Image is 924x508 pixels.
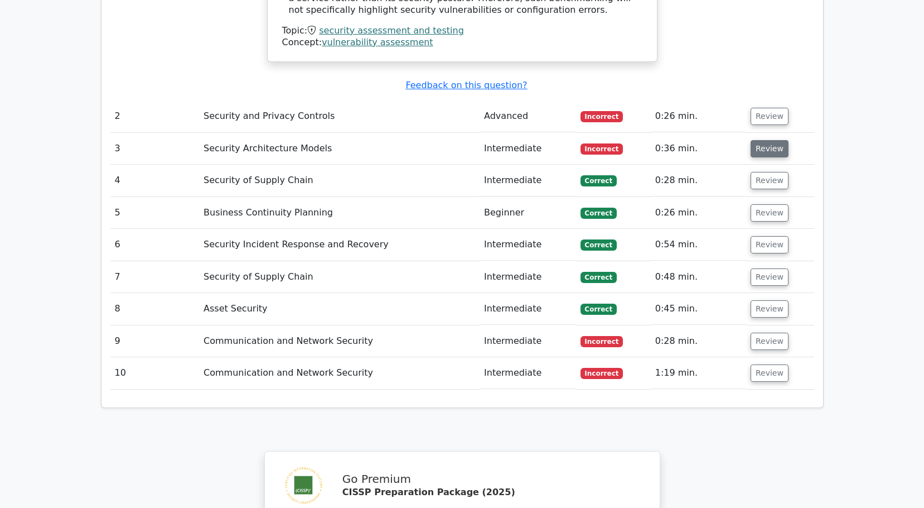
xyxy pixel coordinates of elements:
td: 0:45 min. [651,293,746,325]
td: Intermediate [480,229,575,261]
a: security assessment and testing [319,25,464,36]
td: Security and Privacy Controls [199,100,480,132]
td: Business Continuity Planning [199,197,480,229]
div: Concept: [282,37,642,49]
td: Beginner [480,197,575,229]
td: 0:54 min. [651,229,746,261]
td: 0:26 min. [651,197,746,229]
td: 4 [110,165,200,197]
div: Topic: [282,25,642,37]
td: 10 [110,357,200,389]
td: 7 [110,261,200,293]
button: Review [751,204,788,222]
td: 0:48 min. [651,261,746,293]
td: Asset Security [199,293,480,325]
span: Correct [580,175,617,186]
button: Review [751,365,788,382]
td: 0:36 min. [651,133,746,165]
span: Incorrect [580,368,623,379]
td: 9 [110,325,200,357]
td: 8 [110,293,200,325]
span: Correct [580,304,617,315]
td: Security Architecture Models [199,133,480,165]
button: Review [751,108,788,125]
button: Review [751,140,788,157]
span: Incorrect [580,111,623,122]
td: Security of Supply Chain [199,165,480,197]
td: 3 [110,133,200,165]
span: Incorrect [580,143,623,155]
td: 5 [110,197,200,229]
td: Intermediate [480,133,575,165]
td: Communication and Network Security [199,357,480,389]
a: Feedback on this question? [405,80,527,90]
button: Review [751,333,788,350]
td: Intermediate [480,261,575,293]
button: Review [751,269,788,286]
td: 6 [110,229,200,261]
td: 0:26 min. [651,100,746,132]
td: Intermediate [480,165,575,197]
td: Security of Supply Chain [199,261,480,293]
span: Correct [580,272,617,283]
td: Intermediate [480,325,575,357]
td: 0:28 min. [651,165,746,197]
td: Intermediate [480,293,575,325]
td: 0:28 min. [651,325,746,357]
td: 2 [110,100,200,132]
a: vulnerability assessment [322,37,433,47]
button: Review [751,172,788,189]
td: Security Incident Response and Recovery [199,229,480,261]
span: Correct [580,239,617,251]
td: 1:19 min. [651,357,746,389]
td: Communication and Network Security [199,325,480,357]
button: Review [751,236,788,253]
button: Review [751,300,788,318]
span: Correct [580,208,617,219]
span: Incorrect [580,336,623,347]
td: Intermediate [480,357,575,389]
td: Advanced [480,100,575,132]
